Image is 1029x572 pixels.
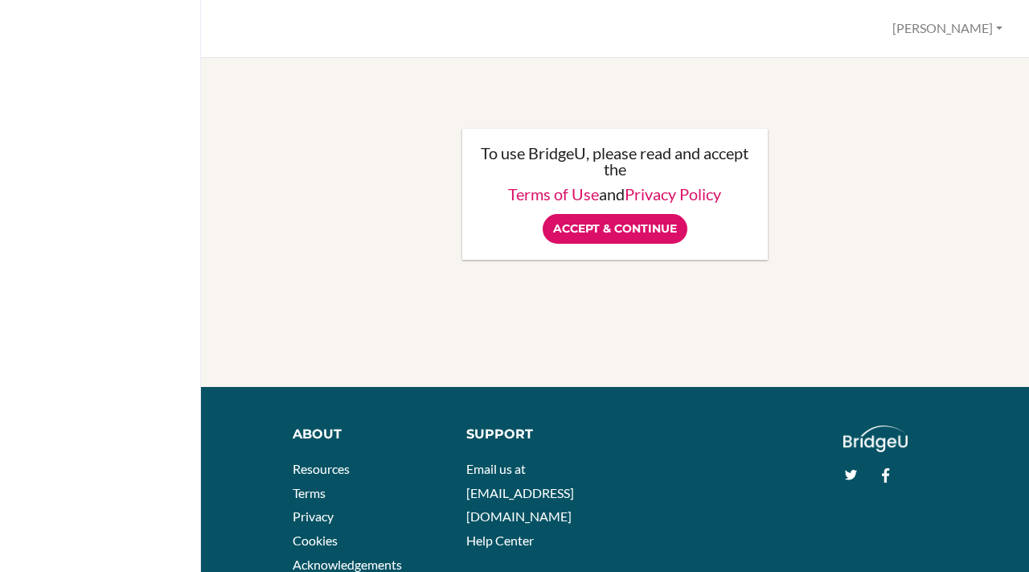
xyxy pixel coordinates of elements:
[293,461,350,476] a: Resources
[293,533,338,548] a: Cookies
[508,184,599,204] a: Terms of Use
[466,461,574,524] a: Email us at [EMAIL_ADDRESS][DOMAIN_NAME]
[293,426,441,444] div: About
[885,14,1010,43] button: [PERSON_NAME]
[293,557,402,572] a: Acknowledgements
[543,214,687,244] input: Accept & Continue
[293,485,326,500] a: Terms
[843,426,908,452] img: logo_white@2x-f4f0deed5e89b7ecb1c2cc34c3e3d731f90f0f143d5ea2071677605dd97b5244.png
[625,184,721,204] a: Privacy Policy
[293,508,334,524] a: Privacy
[466,533,534,548] a: Help Center
[478,186,752,202] p: and
[478,145,752,177] p: To use BridgeU, please read and accept the
[466,426,604,444] div: Support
